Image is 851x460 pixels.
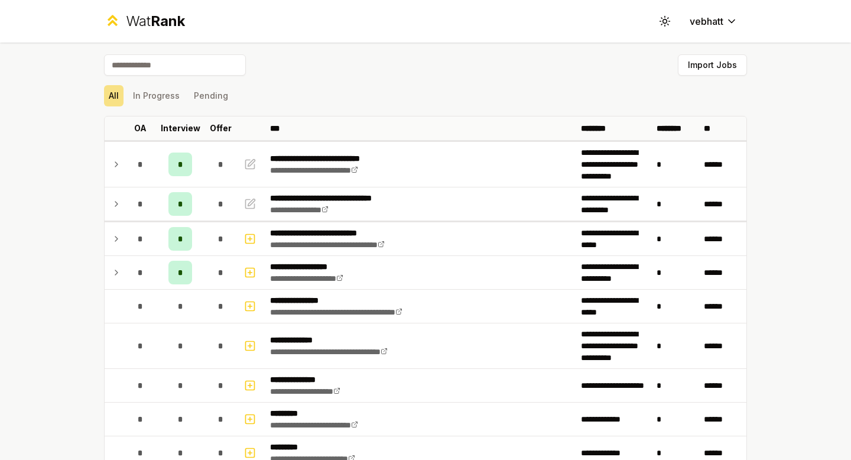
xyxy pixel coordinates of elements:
button: All [104,85,124,106]
button: vebhatt [680,11,747,32]
a: WatRank [104,12,185,31]
button: Import Jobs [678,54,747,76]
button: Pending [189,85,233,106]
div: Wat [126,12,185,31]
span: Rank [151,12,185,30]
p: OA [134,122,147,134]
p: Interview [161,122,200,134]
span: vebhatt [690,14,723,28]
p: Offer [210,122,232,134]
button: In Progress [128,85,184,106]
